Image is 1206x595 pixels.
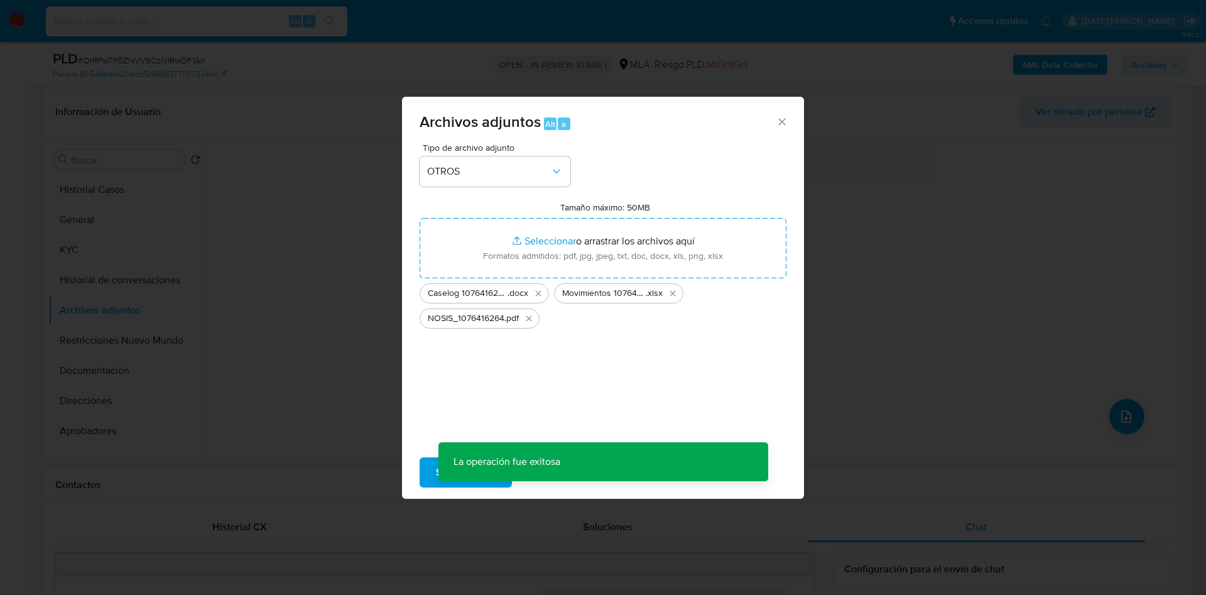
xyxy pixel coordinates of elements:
[562,287,646,300] span: Movimientos 1076416264
[420,457,512,488] button: Subir archivo
[420,111,541,133] span: Archivos adjuntos
[420,278,786,329] ul: Archivos seleccionados
[531,286,546,301] button: Eliminar Caselog 1076416264.docx
[438,442,575,481] p: La operación fue exitosa
[562,118,566,130] span: a
[436,459,496,486] span: Subir archivo
[646,287,663,300] span: .xlsx
[521,311,536,326] button: Eliminar NOSIS_1076416264.pdf
[560,202,650,213] label: Tamaño máximo: 50MB
[423,143,573,152] span: Tipo de archivo adjunto
[504,312,519,325] span: .pdf
[508,287,528,300] span: .docx
[533,459,574,486] span: Cancelar
[545,118,555,130] span: Alt
[665,286,680,301] button: Eliminar Movimientos 1076416264.xlsx
[776,116,787,127] button: Cerrar
[428,312,504,325] span: NOSIS_1076416264
[420,156,570,187] button: OTROS
[428,287,508,300] span: Caselog 1076416264
[427,165,550,178] span: OTROS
